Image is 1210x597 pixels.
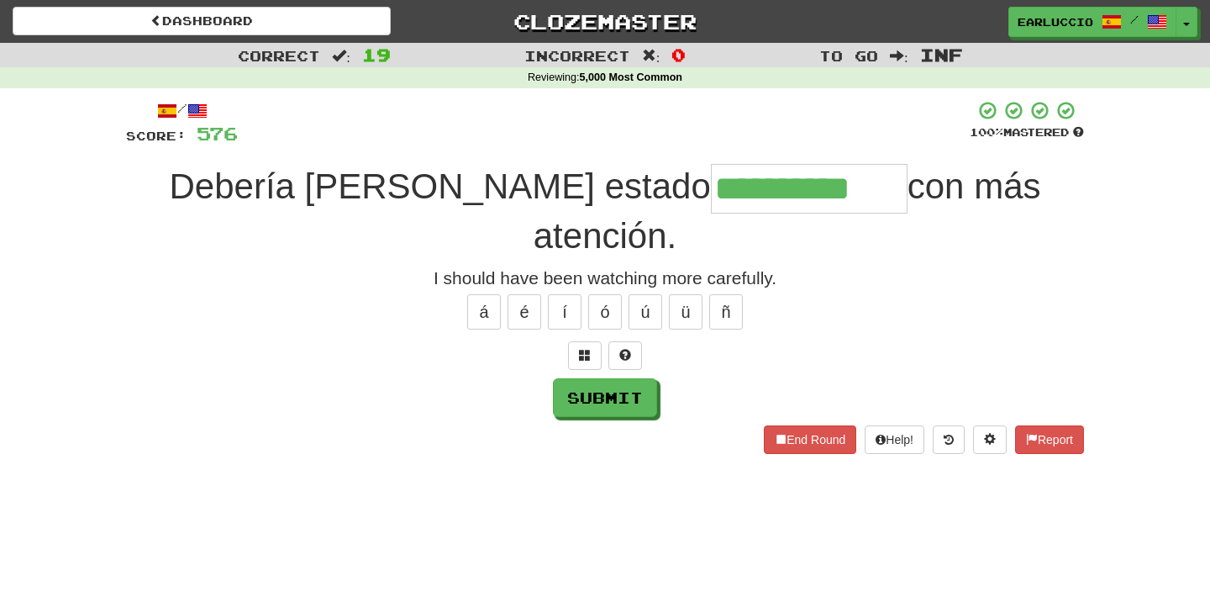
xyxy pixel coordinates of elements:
[126,129,187,143] span: Score:
[568,341,602,370] button: Switch sentence to multiple choice alt+p
[608,341,642,370] button: Single letter hint - you only get 1 per sentence and score half the points! alt+h
[629,294,662,330] button: ú
[13,7,391,35] a: Dashboard
[933,425,965,454] button: Round history (alt+y)
[709,294,743,330] button: ñ
[534,166,1041,256] span: con más atención.
[332,49,350,63] span: :
[642,49,660,63] span: :
[524,47,630,64] span: Incorrect
[553,378,657,417] button: Submit
[819,47,878,64] span: To go
[764,425,856,454] button: End Round
[416,7,794,36] a: Clozemaster
[1015,425,1084,454] button: Report
[169,166,710,206] span: Debería [PERSON_NAME] estado
[920,45,963,65] span: Inf
[126,266,1084,291] div: I should have been watching more carefully.
[970,125,1003,139] span: 100 %
[1130,13,1139,25] span: /
[588,294,622,330] button: ó
[548,294,581,330] button: í
[1018,14,1093,29] span: Earluccio
[362,45,391,65] span: 19
[669,294,702,330] button: ü
[467,294,501,330] button: á
[580,71,682,83] strong: 5,000 Most Common
[970,125,1084,140] div: Mastered
[671,45,686,65] span: 0
[238,47,320,64] span: Correct
[1008,7,1176,37] a: Earluccio /
[197,123,238,144] span: 576
[508,294,541,330] button: é
[865,425,924,454] button: Help!
[126,100,238,121] div: /
[890,49,908,63] span: :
